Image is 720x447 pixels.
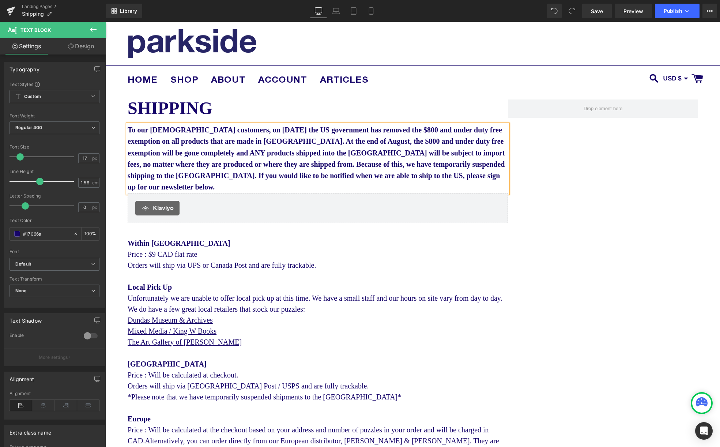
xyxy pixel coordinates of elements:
div: % [82,228,99,240]
button: More [702,4,717,18]
div: Font Weight [10,113,99,119]
a: Mobile [362,4,380,18]
a: Landing Pages [22,4,106,10]
b: None [15,288,27,293]
div: Font [10,249,99,254]
a: The Art Gallery of [PERSON_NAME] [22,316,136,324]
span: Preview [623,7,643,15]
div: Text Styles [10,81,99,87]
a: Dundas Museum & Archives [22,294,107,302]
p: More settings [39,354,68,361]
div: Font Size [10,144,99,150]
span: Alternatively, you can order directly from our European distributor, [PERSON_NAME] & [PERSON_NAME... [22,415,393,445]
a: Tablet [345,4,362,18]
div: Typography [10,62,39,72]
span: Shipping [22,11,44,17]
div: Line Height [10,169,99,174]
a: ARTICLES [209,52,268,66]
strong: Local Pick Up [22,261,66,269]
button: Undo [547,4,562,18]
span: Klaviyo [47,182,68,191]
div: Alignment [10,372,34,382]
img: Parkside [23,7,151,36]
strong: Shipping [22,76,107,96]
a: Laptop [327,4,345,18]
a: ACCOUNT [147,52,207,66]
span: To our [DEMOGRAPHIC_DATA] customers, on [DATE] the US government has removed the $800 and under d... [22,104,399,169]
div: Alignment [10,391,99,396]
div: Letter Spacing [10,194,99,199]
a: Preview [615,4,652,18]
button: Publish [655,4,700,18]
span: Publish [664,8,682,14]
a: SHOP [59,52,98,66]
div: Enable [10,333,76,340]
b: Regular 400 [15,125,42,130]
div: Price : Will be calculated at checkout. Orders will ship via [GEOGRAPHIC_DATA] Post / USPS and ar... [22,337,402,380]
div: Price : Will be calculated at the checkout based on your address and number of puzzles in your or... [22,391,402,446]
i: Default [15,261,31,267]
a: ABOUT [100,52,145,66]
div: Extra class name [10,425,51,436]
button: More settings [4,349,105,366]
a: Design [54,38,108,55]
b: Custom [24,94,41,100]
div: Text Transform [10,277,99,282]
button: Redo [565,4,579,18]
div: Text Color [10,218,99,223]
div: Open Intercom Messenger [695,422,713,440]
span: Library [120,8,137,14]
span: px [92,205,98,210]
span: px [92,156,98,161]
b: [GEOGRAPHIC_DATA] [22,338,101,346]
a: New Library [106,4,142,18]
a: HOME [16,52,57,66]
input: Color [23,230,70,238]
a: Desktop [310,4,327,18]
div: Text Shadow [10,313,42,324]
strong: Europe [22,393,45,401]
div: Unfortunately we are unable to offer local pick up at this time. We have a small staff and our ho... [22,271,402,293]
span: Save [591,7,603,15]
b: Within [GEOGRAPHIC_DATA] [22,217,125,225]
div: USD $ [558,52,576,62]
a: Mixed Media / King W Books [22,305,111,313]
span: Text Block [20,27,51,33]
div: Price : $9 CAD flat rate Orders will ship via UPS or Canada Post and are fully trackable. [22,227,402,249]
span: em [92,180,98,185]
